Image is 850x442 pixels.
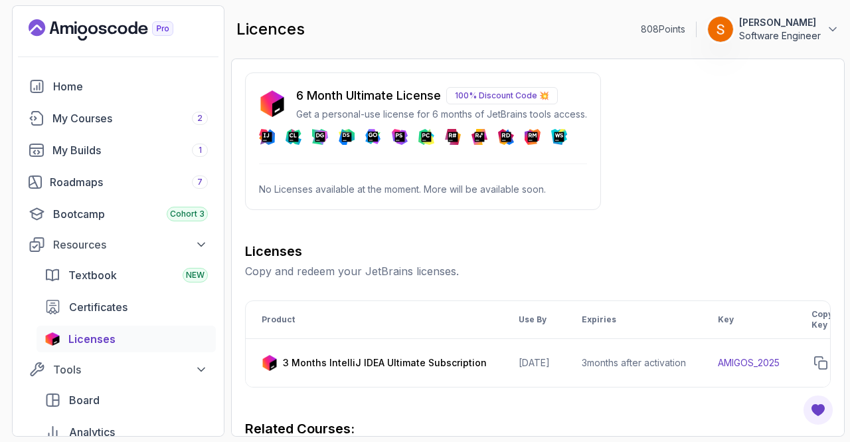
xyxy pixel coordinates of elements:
th: Copy Key [796,301,849,339]
a: builds [21,137,216,164]
p: Copy and redeem your JetBrains licenses. [245,263,831,279]
span: Analytics [69,424,115,440]
p: No Licenses available at the moment. More will be available soon. [259,183,587,196]
span: 7 [197,177,203,187]
td: AMIGOS_2025 [702,339,796,387]
p: Get a personal-use license for 6 months of JetBrains tools access. [296,108,587,121]
button: Resources [21,233,216,257]
div: Tools [53,362,208,378]
span: Cohort 3 [170,209,205,219]
a: licenses [37,326,216,352]
p: 100% Discount Code 💥 [446,87,558,104]
h3: Licenses [245,242,831,261]
div: My Courses [52,110,208,126]
a: board [37,387,216,413]
a: home [21,73,216,100]
a: textbook [37,262,216,288]
a: roadmaps [21,169,216,195]
th: Key [702,301,796,339]
span: Textbook [68,267,117,283]
div: Bootcamp [53,206,208,222]
a: Landing page [29,19,204,41]
img: jetbrains icon [259,90,286,117]
div: Home [53,78,208,94]
td: [DATE] [503,339,566,387]
span: 2 [197,113,203,124]
a: certificates [37,294,216,320]
p: 808 Points [641,23,685,36]
img: user profile image [708,17,733,42]
span: NEW [186,270,205,280]
th: Product [246,301,503,339]
p: [PERSON_NAME] [739,16,821,29]
img: jetbrains icon [44,332,60,346]
a: bootcamp [21,201,216,227]
span: 1 [199,145,202,156]
th: Expiries [566,301,702,339]
button: copy-button [811,354,830,372]
h2: licences [236,19,305,40]
span: Licenses [68,331,116,347]
button: Tools [21,358,216,382]
div: My Builds [52,142,208,158]
p: 6 Month Ultimate License [296,86,441,105]
td: 3 months after activation [566,339,702,387]
th: Use By [503,301,566,339]
p: 3 Months IntelliJ IDEA Ultimate Subscription [283,356,487,370]
h3: Related Courses: [245,419,831,438]
div: Resources [53,237,208,253]
button: user profile image[PERSON_NAME]Software Engineer [707,16,839,43]
a: courses [21,105,216,132]
img: jetbrains icon [262,355,278,371]
span: Board [69,392,100,408]
span: Certificates [69,299,127,315]
button: Open Feedback Button [802,394,834,426]
p: Software Engineer [739,29,821,43]
div: Roadmaps [50,174,208,190]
